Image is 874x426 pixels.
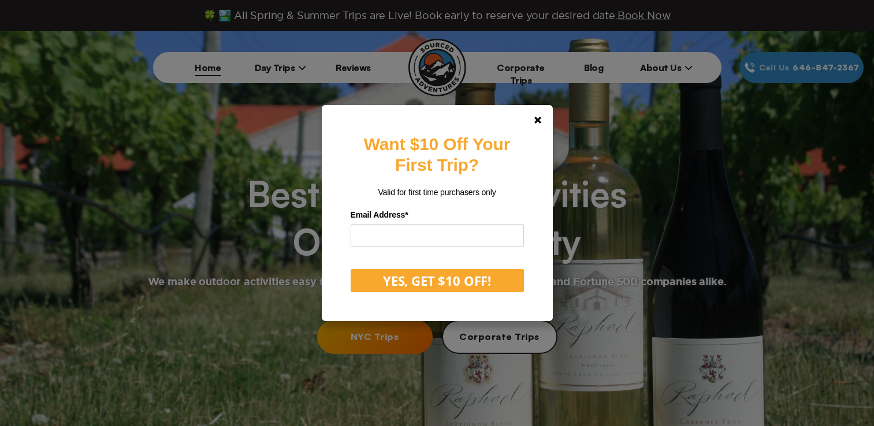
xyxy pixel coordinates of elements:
strong: Want $10 Off Your First Trip? [364,134,510,174]
button: YES, GET $10 OFF! [351,269,524,292]
label: Email Address [351,206,524,224]
span: Required [405,210,408,219]
span: Valid for first time purchasers only [378,188,496,197]
a: Close [524,106,552,134]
